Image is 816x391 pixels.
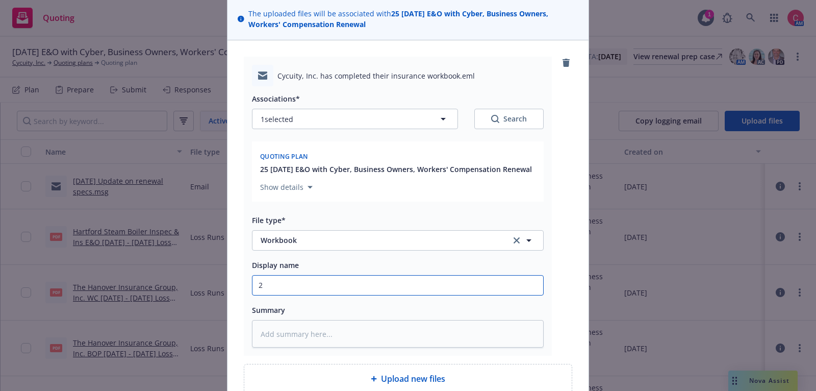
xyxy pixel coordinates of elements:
[261,114,293,125] span: 1 selected
[252,94,300,104] span: Associations*
[260,152,308,161] span: Quoting plan
[256,181,317,193] button: Show details
[252,276,543,295] input: Add display name here...
[261,235,497,246] span: Workbook
[560,57,572,69] a: remove
[252,305,285,315] span: Summary
[491,114,527,124] div: Search
[248,8,578,30] span: The uploaded files will be associated with
[511,234,523,247] a: clear selection
[248,9,548,29] strong: 25 [DATE] E&O with Cyber, Business Owners, Workers' Compensation Renewal
[260,164,532,175] button: 25 [DATE] E&O with Cyber, Business Owners, Workers' Compensation Renewal
[474,109,544,129] button: SearchSearch
[381,373,445,385] span: Upload new files
[252,260,299,270] span: Display name
[491,115,499,123] svg: Search
[252,230,544,251] button: Workbookclear selection
[252,215,286,225] span: File type*
[277,70,475,81] span: Cycuity, Inc. has completed their insurance workbook.eml
[252,109,458,129] button: 1selected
